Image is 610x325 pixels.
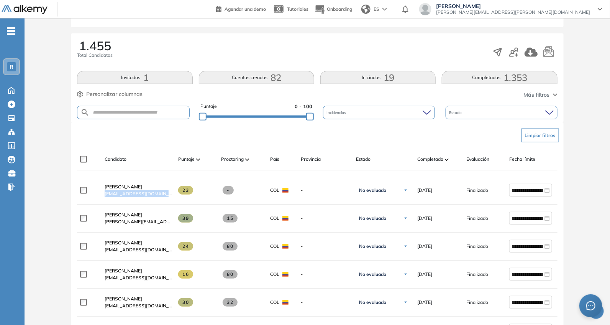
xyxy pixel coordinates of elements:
span: [DATE] [417,215,432,222]
div: Estado [446,106,558,119]
span: - [301,271,350,278]
span: message [586,301,595,310]
span: [EMAIL_ADDRESS][DOMAIN_NAME] [105,246,172,253]
span: [PERSON_NAME] [105,296,142,302]
span: Fecha límite [509,156,535,163]
img: COL [282,300,289,305]
img: [missing "en.ARROW_ALT" translation] [245,158,249,161]
span: [DATE] [417,299,432,306]
span: [PERSON_NAME] [105,240,142,246]
span: No evaluado [359,187,386,193]
span: [PERSON_NAME][EMAIL_ADDRESS][PERSON_NAME][DOMAIN_NAME] [105,218,172,225]
span: 80 [223,242,238,251]
span: Incidencias [327,110,348,115]
span: Finalizado [466,299,488,306]
span: Finalizado [466,215,488,222]
span: [DATE] [417,243,432,250]
span: COL [270,271,279,278]
span: - [301,299,350,306]
img: COL [282,216,289,221]
img: [missing "en.ARROW_ALT" translation] [445,158,449,161]
span: Finalizado [466,243,488,250]
img: Ícono de flecha [403,188,408,193]
span: COL [270,243,279,250]
a: Agendar una demo [216,4,266,13]
span: Agendar una demo [225,6,266,12]
span: R [10,64,13,70]
img: SEARCH_ALT [80,108,90,117]
span: Onboarding [327,6,352,12]
span: Provincia [301,156,321,163]
span: Puntaje [178,156,195,163]
img: Ícono de flecha [403,244,408,249]
span: País [270,156,279,163]
button: Cuentas creadas82 [199,71,314,84]
span: No evaluado [359,271,386,277]
button: Onboarding [315,1,352,18]
button: Invitados1 [77,71,192,84]
span: - [301,243,350,250]
span: Total Candidatos [77,52,113,59]
span: 15 [223,214,238,223]
span: No evaluado [359,215,386,221]
span: [PERSON_NAME] [105,184,142,190]
button: Personalizar columnas [77,90,143,98]
a: [PERSON_NAME] [105,267,172,274]
span: 32 [223,298,238,307]
a: [PERSON_NAME] [105,239,172,246]
span: [EMAIL_ADDRESS][DOMAIN_NAME] [105,302,172,309]
button: Más filtros [524,91,558,99]
span: Más filtros [524,91,550,99]
span: [EMAIL_ADDRESS][DOMAIN_NAME] [105,274,172,281]
div: Incidencias [323,106,435,119]
a: [PERSON_NAME] [105,211,172,218]
span: [DATE] [417,187,432,194]
span: 0 - 100 [295,103,312,110]
span: Evaluación [466,156,489,163]
span: 30 [178,298,193,307]
span: COL [270,187,279,194]
img: Logo [2,5,48,15]
span: Finalizado [466,271,488,278]
button: Completadas1.353 [442,71,557,84]
img: COL [282,244,289,249]
span: [DATE] [417,271,432,278]
span: Estado [356,156,371,163]
button: Iniciadas19 [320,71,436,84]
button: Limpiar filtros [521,129,559,142]
img: Ícono de flecha [403,216,408,221]
span: No evaluado [359,299,386,305]
span: 16 [178,270,193,279]
span: 39 [178,214,193,223]
span: Proctoring [221,156,244,163]
span: Personalizar columnas [86,90,143,98]
img: [missing "en.ARROW_ALT" translation] [196,158,200,161]
span: Candidato [105,156,126,163]
span: 24 [178,242,193,251]
img: world [361,5,371,14]
img: arrow [382,8,387,11]
span: [PERSON_NAME][EMAIL_ADDRESS][PERSON_NAME][DOMAIN_NAME] [436,9,590,15]
span: - [223,186,234,195]
span: 1.455 [79,40,111,52]
span: COL [270,215,279,222]
img: COL [282,272,289,277]
span: Estado [449,110,464,115]
span: No evaluado [359,243,386,249]
span: COL [270,299,279,306]
span: - [301,215,350,222]
span: - [301,187,350,194]
img: Ícono de flecha [403,300,408,305]
span: Puntaje [200,103,217,110]
span: [PERSON_NAME] [105,268,142,274]
a: [PERSON_NAME] [105,183,172,190]
span: ES [374,6,379,13]
span: [PERSON_NAME] [436,3,590,9]
span: Finalizado [466,187,488,194]
span: Tutoriales [287,6,308,12]
span: 80 [223,270,238,279]
img: Ícono de flecha [403,272,408,277]
span: 23 [178,186,193,195]
i: - [7,30,15,32]
span: [EMAIL_ADDRESS][DOMAIN_NAME] [105,190,172,197]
